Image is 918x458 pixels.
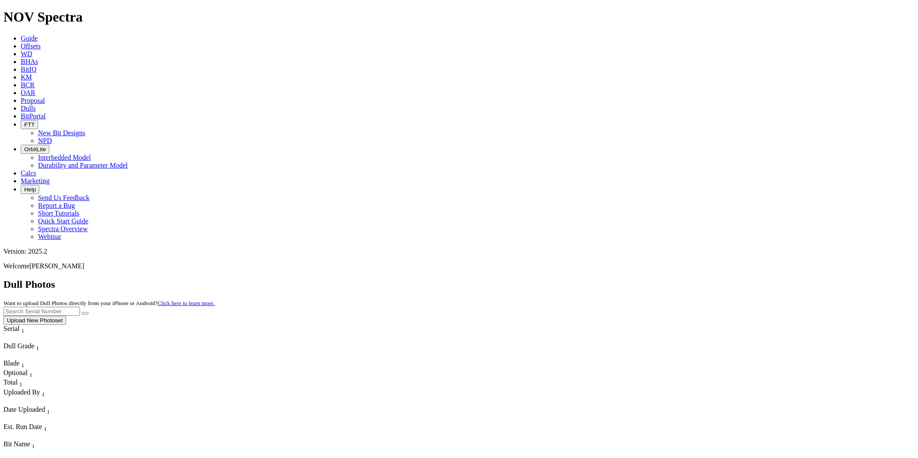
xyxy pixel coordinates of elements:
[38,202,75,209] a: Report a Bug
[3,406,68,423] div: Sort None
[3,352,64,359] div: Column Menu
[21,362,24,369] sub: 1
[21,73,32,81] a: KM
[44,423,47,430] span: Sort None
[21,177,50,184] a: Marketing
[38,210,80,217] a: Short Tutorials
[47,406,50,413] span: Sort None
[38,154,91,161] a: Interbedded Model
[24,146,46,153] span: OrbitLite
[42,388,45,396] span: Sort None
[3,369,34,378] div: Optional Sort None
[3,406,45,413] span: Date Uploaded
[21,42,41,50] a: Offsets
[3,342,35,350] span: Dull Grade
[32,440,35,448] span: Sort None
[3,415,68,423] div: Column Menu
[21,112,46,120] a: BitPortal
[3,450,103,458] div: Column Menu
[29,369,32,376] span: Sort None
[3,262,915,270] p: Welcome
[3,388,40,396] span: Uploaded By
[3,316,66,325] button: Upload New Photoset
[3,378,34,388] div: Total Sort None
[3,9,915,25] h1: NOV Spectra
[19,382,22,388] sub: 1
[24,121,35,128] span: FTT
[21,89,35,96] a: OAR
[3,388,102,406] div: Sort None
[3,406,68,415] div: Date Uploaded Sort None
[158,300,215,306] a: Click here to learn more.
[21,81,35,89] a: BCR
[21,185,39,194] button: Help
[36,345,39,351] sub: 1
[38,162,128,169] a: Durability and Parameter Model
[21,97,45,104] a: Proposal
[3,423,42,430] span: Est. Run Date
[3,423,64,440] div: Sort None
[3,388,102,398] div: Uploaded By Sort None
[3,369,28,376] span: Optional
[3,279,915,290] h2: Dull Photos
[21,66,36,73] a: BitIQ
[3,307,80,316] input: Search Serial Number
[24,186,36,193] span: Help
[3,433,64,440] div: Column Menu
[29,262,84,270] span: [PERSON_NAME]
[21,120,38,129] button: FTT
[3,342,64,359] div: Sort None
[3,248,915,255] div: Version: 2025.2
[3,325,40,334] div: Serial Sort None
[3,369,34,378] div: Sort None
[19,378,22,386] span: Sort None
[3,325,19,332] span: Serial
[38,137,52,144] a: NPD
[32,443,35,449] sub: 1
[3,359,34,369] div: Sort None
[21,169,36,177] a: Calcs
[21,145,49,154] button: OrbitLite
[3,342,64,352] div: Dull Grade Sort None
[21,105,36,112] a: Dulls
[3,440,30,448] span: Bit Name
[3,334,40,342] div: Column Menu
[38,233,61,240] a: Webinar
[36,342,39,350] span: Sort None
[21,50,32,57] a: WD
[47,408,50,415] sub: 1
[21,58,38,65] a: BHAs
[3,300,215,306] small: Want to upload Dull Photos directly from your iPhone or Android?
[3,359,19,367] span: Blade
[38,225,88,232] a: Spectra Overview
[21,359,24,367] span: Sort None
[21,35,38,42] a: Guide
[42,391,45,398] sub: 1
[38,194,89,201] a: Send Us Feedback
[3,325,40,342] div: Sort None
[3,359,34,369] div: Blade Sort None
[3,378,34,388] div: Sort None
[3,378,18,386] span: Total
[3,440,103,450] div: Bit Name Sort None
[21,328,24,334] sub: 1
[3,440,103,458] div: Sort None
[3,423,64,433] div: Est. Run Date Sort None
[38,217,88,225] a: Quick Start Guide
[38,129,85,137] a: New Bit Designs
[3,398,102,406] div: Column Menu
[29,372,32,378] sub: 1
[44,426,47,432] sub: 1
